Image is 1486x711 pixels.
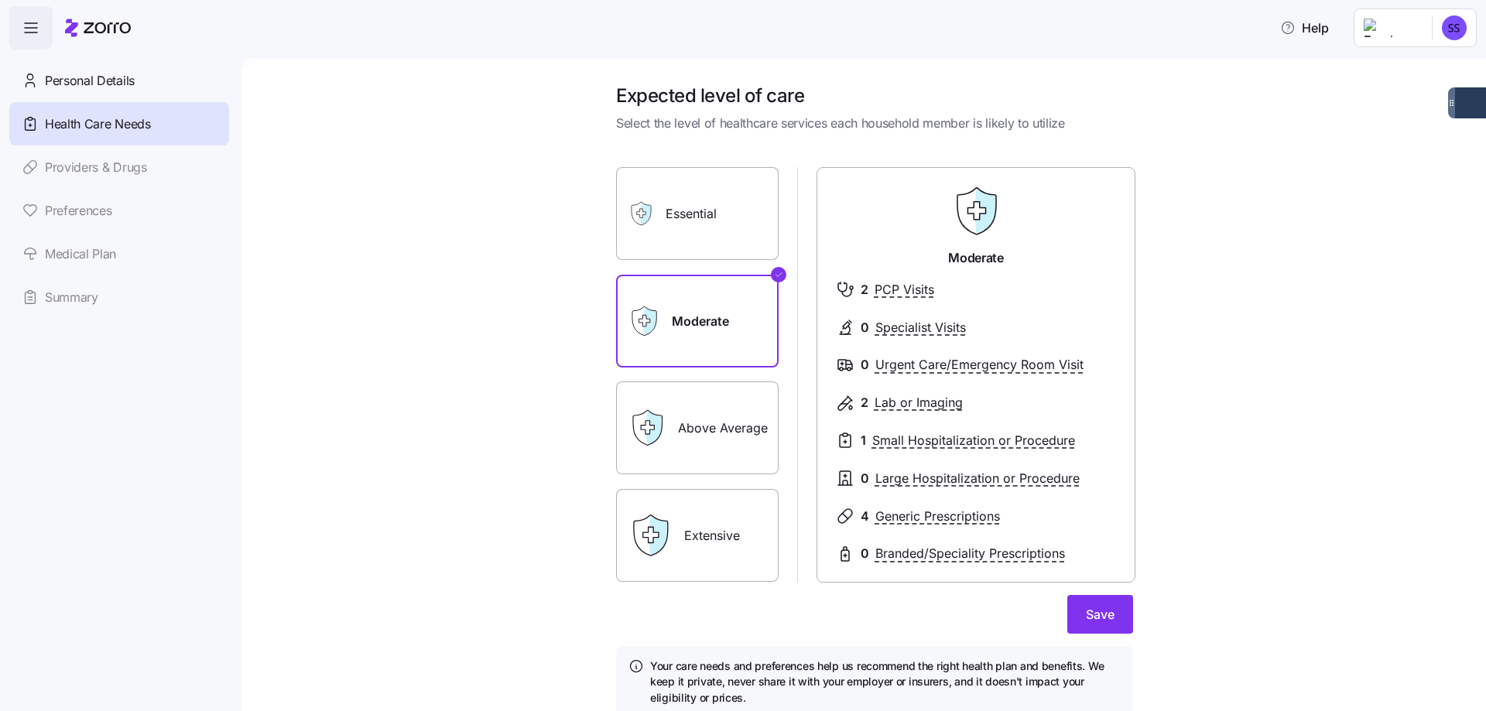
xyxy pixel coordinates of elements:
[861,431,866,450] span: 1
[875,355,1084,374] span: Urgent Care/Emergency Room Visit
[616,167,779,260] label: Essential
[9,59,229,102] a: Personal Details
[616,84,1133,108] h1: Expected level of care
[1280,19,1329,37] span: Help
[875,544,1065,563] span: Branded/Speciality Prescriptions
[875,393,963,412] span: Lab or Imaging
[861,507,869,526] span: 4
[650,658,1121,706] h4: Your care needs and preferences help us recommend the right health plan and benefits. We keep it ...
[872,431,1075,450] span: Small Hospitalization or Procedure
[9,102,229,145] a: Health Care Needs
[875,318,966,337] span: Specialist Visits
[616,381,779,474] label: Above Average
[861,544,869,563] span: 0
[861,393,868,412] span: 2
[1086,605,1114,624] span: Save
[861,469,869,488] span: 0
[875,280,934,299] span: PCP Visits
[861,355,869,374] span: 0
[774,265,783,284] svg: Checkmark
[875,507,1000,526] span: Generic Prescriptions
[616,489,779,582] label: Extensive
[45,71,135,91] span: Personal Details
[861,318,869,337] span: 0
[948,248,1003,268] span: Moderate
[1442,15,1467,40] img: 38076feb32477f5810353c5cd14fe8ea
[616,114,1133,133] span: Select the level of healthcare services each household member is likely to utilize
[1364,19,1419,37] img: Employer logo
[45,115,151,134] span: Health Care Needs
[875,469,1080,488] span: Large Hospitalization or Procedure
[861,280,868,299] span: 2
[1067,595,1133,634] button: Save
[1268,12,1341,43] button: Help
[616,275,779,367] label: Moderate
